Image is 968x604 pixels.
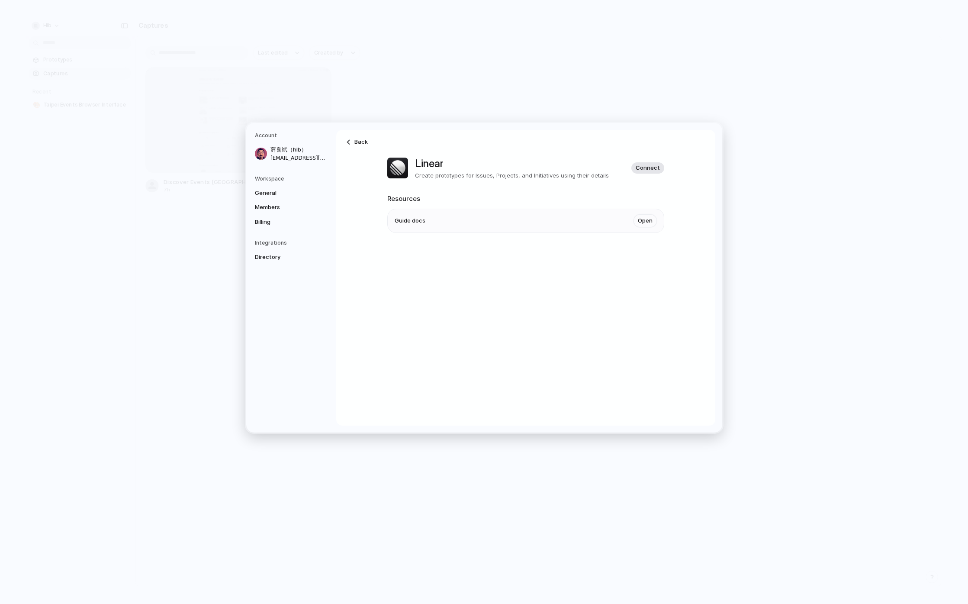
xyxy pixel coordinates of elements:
[270,154,326,162] span: [EMAIL_ADDRESS][DOMAIN_NAME]
[415,171,609,180] p: Create prototypes for Issues, Projects, and Initiatives using their details
[636,164,660,172] span: Connect
[255,239,328,247] h5: Integrations
[255,218,310,226] span: Billing
[270,145,326,154] span: 薛良斌（hlb）
[252,200,328,214] a: Members
[255,132,328,139] h5: Account
[415,156,609,171] h1: Linear
[634,214,657,227] a: Open
[395,216,425,225] span: Guide docs
[255,189,310,197] span: General
[255,253,310,262] span: Directory
[252,215,328,229] a: Billing
[341,135,372,149] a: Back
[387,194,664,204] h2: Resources
[255,203,310,212] span: Members
[252,186,328,200] a: General
[252,250,328,264] a: Directory
[631,162,664,174] button: Connect
[354,138,368,146] span: Back
[255,175,328,183] h5: Workspace
[252,143,328,165] a: 薛良斌（hlb）[EMAIL_ADDRESS][DOMAIN_NAME]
